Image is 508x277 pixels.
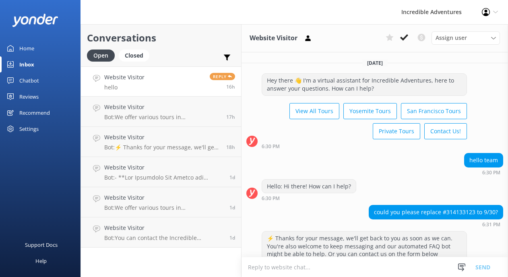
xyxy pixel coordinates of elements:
a: Website VisitorBot:- **Lor Ipsumdolo Sit Ametco adi Elitsedd EIUSM Temp**: Inc utla-etdo magnaali... [81,157,241,187]
a: Closed [119,51,153,60]
h4: Website Visitor [104,193,223,202]
div: Sep 28 2025 06:31pm (UTC -07:00) America/Los_Angeles [369,221,503,227]
span: Reply [210,73,235,80]
h3: Website Visitor [250,33,297,43]
p: Bot: ⚡ Thanks for your message, we'll get back to you as soon as we can. You're also welcome to k... [104,144,220,151]
div: Sep 28 2025 06:30pm (UTC -07:00) America/Los_Angeles [262,195,356,201]
p: hello [104,84,145,91]
div: Inbox [19,56,34,72]
span: Assign user [436,33,467,42]
strong: 6:30 PM [262,144,280,149]
a: Website VisitorBot:We offer various tours in [GEOGRAPHIC_DATA]! Check out all our Yosemite Tours ... [81,187,241,217]
div: Closed [119,50,149,62]
button: Private Tours [373,123,420,139]
span: Sep 28 2025 03:41pm (UTC -07:00) America/Los_Angeles [229,234,235,241]
div: Recommend [19,105,50,121]
span: Sep 29 2025 09:37am (UTC -07:00) America/Los_Angeles [229,174,235,181]
div: Hey there 👋 I'm a virtual assistant for Incredible Adventures, here to answer your questions. How... [262,74,467,95]
span: Sep 29 2025 05:20pm (UTC -07:00) America/Los_Angeles [226,114,235,120]
div: could you please replace #314133123 to 9/30? [369,205,503,219]
p: Bot: We offer various tours in [GEOGRAPHIC_DATA]! Check out all our Yosemite Tours at [URL][DOMAI... [104,204,223,211]
button: San Francisco Tours [401,103,467,119]
strong: 6:30 PM [262,196,280,201]
div: Sep 28 2025 06:30pm (UTC -07:00) America/Los_Angeles [464,170,503,175]
span: [DATE] [362,60,388,66]
h4: Website Visitor [104,223,223,232]
button: Contact Us! [424,123,467,139]
button: View All Tours [289,103,339,119]
h4: Website Visitor [104,133,220,142]
div: Reviews [19,89,39,105]
div: ⚡ Thanks for your message, we'll get back to you as soon as we can. You're also welcome to keep m... [262,232,467,261]
strong: 6:30 PM [482,170,500,175]
a: Website VisitorBot:We offer various tours in [GEOGRAPHIC_DATA]! Check out all our Yosemite Tours ... [81,97,241,127]
a: Website VisitorBot:You can contact the Incredible Adventures team at [PHONE_NUMBER], or by emaili... [81,217,241,248]
div: Chatbot [19,72,39,89]
div: Home [19,40,34,56]
a: Website VisitorBot:⚡ Thanks for your message, we'll get back to you as soon as we can. You're als... [81,127,241,157]
div: Help [35,253,47,269]
strong: 6:31 PM [482,222,500,227]
h4: Website Visitor [104,163,223,172]
h4: Website Visitor [104,73,145,82]
div: Assign User [432,31,500,44]
span: Sep 28 2025 10:29pm (UTC -07:00) America/Los_Angeles [229,204,235,211]
img: yonder-white-logo.png [12,14,58,27]
h4: Website Visitor [104,103,220,112]
div: Sep 28 2025 06:30pm (UTC -07:00) America/Los_Angeles [262,143,467,149]
div: Support Docs [25,237,58,253]
p: Bot: - **Lor Ipsumdolo Sit Ametco adi Elitsedd EIUSM Temp**: Inc utla-etdo magnaaliquae adm venia... [104,174,223,181]
a: Website VisitorhelloReply16h [81,66,241,97]
div: hello team [465,153,503,167]
span: Sep 29 2025 05:07pm (UTC -07:00) America/Los_Angeles [226,144,235,151]
div: Hello: Hi there! How can I help? [262,180,356,193]
p: Bot: You can contact the Incredible Adventures team at [PHONE_NUMBER], or by emailing [EMAIL_ADDR... [104,234,223,242]
h2: Conversations [87,30,235,45]
div: Open [87,50,115,62]
div: Settings [19,121,39,137]
span: Sep 29 2025 06:18pm (UTC -07:00) America/Los_Angeles [226,83,235,90]
a: Open [87,51,119,60]
button: Yosemite Tours [343,103,397,119]
p: Bot: We offer various tours in [GEOGRAPHIC_DATA]! Check out all our Yosemite Tours at [URL][DOMAI... [104,114,220,121]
